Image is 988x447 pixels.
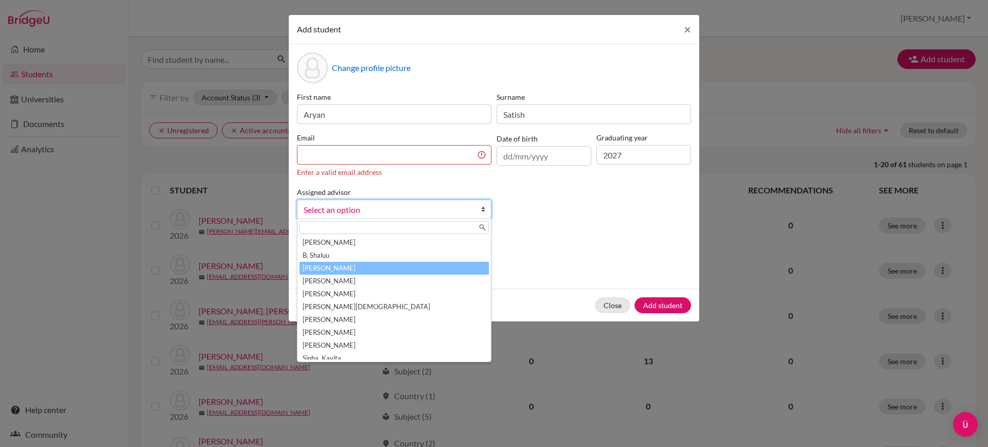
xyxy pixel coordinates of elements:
[304,203,471,217] span: Select an option
[596,132,691,143] label: Graduating year
[953,412,978,437] div: Open Intercom Messenger
[299,288,489,300] li: [PERSON_NAME]
[297,52,328,83] div: Profile picture
[299,313,489,326] li: [PERSON_NAME]
[299,339,489,352] li: [PERSON_NAME]
[299,262,489,275] li: [PERSON_NAME]
[299,249,489,262] li: B, Shaluu
[497,146,591,166] input: dd/mm/yyyy
[299,300,489,313] li: [PERSON_NAME][DEMOGRAPHIC_DATA]
[299,275,489,288] li: [PERSON_NAME]
[684,22,691,37] span: ×
[297,92,491,102] label: First name
[497,133,538,144] label: Date of birth
[595,297,630,313] button: Close
[497,92,691,102] label: Surname
[297,132,491,143] label: Email
[299,352,489,365] li: Sinha, Kavita
[297,187,351,198] label: Assigned advisor
[297,236,691,248] p: Parents
[297,167,491,177] div: Enter a valid email address
[299,326,489,339] li: [PERSON_NAME]
[634,297,691,313] button: Add student
[297,24,341,34] span: Add student
[299,236,489,249] li: [PERSON_NAME]
[676,15,699,44] button: Close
